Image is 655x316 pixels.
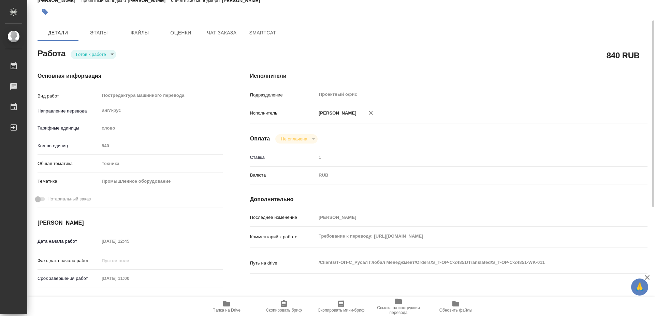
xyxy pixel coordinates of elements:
[99,122,223,134] div: слово
[205,29,238,37] span: Чат заказа
[99,158,223,169] div: Техника
[374,305,423,315] span: Ссылка на инструкции перевода
[38,238,99,245] p: Дата начала работ
[99,273,159,283] input: Пустое поле
[38,72,223,80] h4: Основная информация
[99,176,223,187] div: Промышленное оборудование
[250,260,316,267] p: Путь на drive
[38,4,53,19] button: Добавить тэг
[250,110,316,117] p: Исполнитель
[250,234,316,240] p: Комментарий к работе
[38,93,99,100] p: Вид работ
[42,29,74,37] span: Детали
[38,257,99,264] p: Факт. дата начала работ
[250,154,316,161] p: Ставка
[38,108,99,115] p: Направление перевода
[631,279,648,296] button: 🙏
[316,257,614,268] textarea: /Clients/Т-ОП-С_Русал Глобал Менеджмент/Orders/S_T-OP-C-24851/Translated/S_T-OP-C-24851-WK-011
[99,141,223,151] input: Пустое поле
[246,29,279,37] span: SmartCat
[38,125,99,132] p: Тарифные единицы
[123,29,156,37] span: Файлы
[250,195,647,204] h4: Дополнительно
[316,110,356,117] p: [PERSON_NAME]
[279,136,309,142] button: Не оплачена
[38,219,223,227] h4: [PERSON_NAME]
[164,29,197,37] span: Оценки
[38,160,99,167] p: Общая тематика
[316,169,614,181] div: RUB
[634,280,645,294] span: 🙏
[83,29,115,37] span: Этапы
[47,196,91,202] span: Нотариальный заказ
[38,142,99,149] p: Кол-во единиц
[213,308,241,313] span: Папка на Drive
[318,308,364,313] span: Скопировать мини-бриф
[363,105,378,120] button: Удалить исполнителя
[38,275,99,282] p: Срок завершения работ
[198,297,255,316] button: Папка на Drive
[439,308,472,313] span: Обновить файлы
[99,256,159,266] input: Пустое поле
[316,212,614,222] input: Пустое поле
[607,49,640,61] h2: 840 RUB
[38,47,65,59] h2: Работа
[99,236,159,246] input: Пустое поле
[275,134,317,144] div: Готов к работе
[71,50,116,59] div: Готов к работе
[316,230,614,242] textarea: Требование к переводу: [URL][DOMAIN_NAME]
[38,178,99,185] p: Тематика
[250,172,316,179] p: Валюта
[427,297,484,316] button: Обновить файлы
[312,297,370,316] button: Скопировать мини-бриф
[250,214,316,221] p: Последнее изменение
[370,297,427,316] button: Ссылка на инструкции перевода
[316,152,614,162] input: Пустое поле
[250,135,270,143] h4: Оплата
[250,72,647,80] h4: Исполнители
[74,51,108,57] button: Готов к работе
[250,92,316,99] p: Подразделение
[255,297,312,316] button: Скопировать бриф
[266,308,302,313] span: Скопировать бриф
